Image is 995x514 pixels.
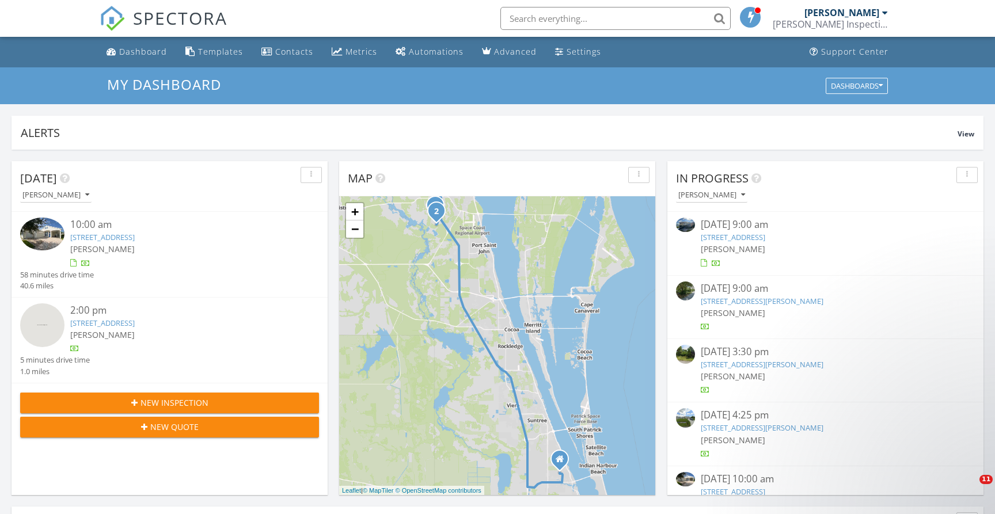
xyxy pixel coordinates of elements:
[701,307,765,318] span: [PERSON_NAME]
[409,46,464,57] div: Automations
[701,232,765,242] a: [STREET_ADDRESS]
[20,303,64,348] img: streetview
[676,408,695,427] img: streetview
[676,345,975,396] a: [DATE] 3:30 pm [STREET_ADDRESS][PERSON_NAME] [PERSON_NAME]
[701,359,823,370] a: [STREET_ADDRESS][PERSON_NAME]
[339,486,484,496] div: |
[327,41,382,63] a: Metrics
[275,46,313,57] div: Contacts
[805,41,893,63] a: Support Center
[676,472,695,486] img: 9345913%2Fcover_photos%2F6N1c9B0Smd4ZX8ngrou5%2Fsmall.9345913-1756304274165
[70,303,294,318] div: 2:00 pm
[133,6,227,30] span: SPECTORA
[676,281,695,300] img: streetview
[701,371,765,382] span: [PERSON_NAME]
[257,41,318,63] a: Contacts
[436,211,443,218] div: 503 Twin Lakes Dr, Titusville, FL 32780
[773,18,888,30] div: Lucas Inspection Services
[958,129,974,139] span: View
[20,303,319,377] a: 2:00 pm [STREET_ADDRESS] [PERSON_NAME] 5 minutes drive time 1.0 miles
[391,41,468,63] a: Automations (Basic)
[22,191,89,199] div: [PERSON_NAME]
[102,41,172,63] a: Dashboard
[676,345,695,364] img: streetview
[676,188,747,203] button: [PERSON_NAME]
[140,397,208,409] span: New Inspection
[701,435,765,446] span: [PERSON_NAME]
[678,191,745,199] div: [PERSON_NAME]
[20,417,319,437] button: New Quote
[363,487,394,494] a: © MapTiler
[560,459,567,466] div: 1000 Westways Drive, Melbourne FL 32935
[676,218,975,269] a: [DATE] 9:00 am [STREET_ADDRESS] [PERSON_NAME]
[150,421,199,433] span: New Quote
[701,472,950,486] div: [DATE] 10:00 am
[20,355,90,365] div: 5 minutes drive time
[70,243,135,254] span: [PERSON_NAME]
[826,78,888,94] button: Dashboards
[20,269,94,280] div: 58 minutes drive time
[345,46,377,57] div: Metrics
[346,203,363,220] a: Zoom in
[70,232,135,242] a: [STREET_ADDRESS]
[100,16,227,40] a: SPECTORA
[181,41,248,63] a: Templates
[821,46,888,57] div: Support Center
[701,281,950,296] div: [DATE] 9:00 am
[979,475,993,484] span: 11
[550,41,606,63] a: Settings
[434,208,439,216] i: 2
[348,170,373,186] span: Map
[701,408,950,422] div: [DATE] 4:25 pm
[70,218,294,232] div: 10:00 am
[342,487,361,494] a: Leaflet
[956,475,983,502] iframe: Intercom live chat
[701,243,765,254] span: [PERSON_NAME]
[701,422,823,433] a: [STREET_ADDRESS][PERSON_NAME]
[567,46,601,57] div: Settings
[20,188,92,203] button: [PERSON_NAME]
[500,7,731,30] input: Search everything...
[20,393,319,413] button: New Inspection
[701,345,950,359] div: [DATE] 3:30 pm
[701,486,765,497] a: [STREET_ADDRESS]
[477,41,541,63] a: Advanced
[107,75,221,94] span: My Dashboard
[20,170,57,186] span: [DATE]
[676,281,975,333] a: [DATE] 9:00 am [STREET_ADDRESS][PERSON_NAME] [PERSON_NAME]
[20,218,64,250] img: 9345913%2Fcover_photos%2F6N1c9B0Smd4ZX8ngrou5%2Fsmall.9345913-1756304274165
[346,220,363,238] a: Zoom out
[831,82,883,90] div: Dashboards
[701,296,823,306] a: [STREET_ADDRESS][PERSON_NAME]
[676,408,975,459] a: [DATE] 4:25 pm [STREET_ADDRESS][PERSON_NAME] [PERSON_NAME]
[701,218,950,232] div: [DATE] 9:00 am
[20,366,90,377] div: 1.0 miles
[20,218,319,291] a: 10:00 am [STREET_ADDRESS] [PERSON_NAME] 58 minutes drive time 40.6 miles
[100,6,125,31] img: The Best Home Inspection Software - Spectora
[70,318,135,328] a: [STREET_ADDRESS]
[804,7,879,18] div: [PERSON_NAME]
[20,280,94,291] div: 40.6 miles
[198,46,243,57] div: Templates
[676,170,749,186] span: In Progress
[676,218,695,232] img: 9301201%2Fcover_photos%2F49iWAkn7r3E1ytUsowqT%2Fsmall.9301201-1755646456645
[396,487,481,494] a: © OpenStreetMap contributors
[494,46,537,57] div: Advanced
[70,329,135,340] span: [PERSON_NAME]
[119,46,167,57] div: Dashboard
[21,125,958,140] div: Alerts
